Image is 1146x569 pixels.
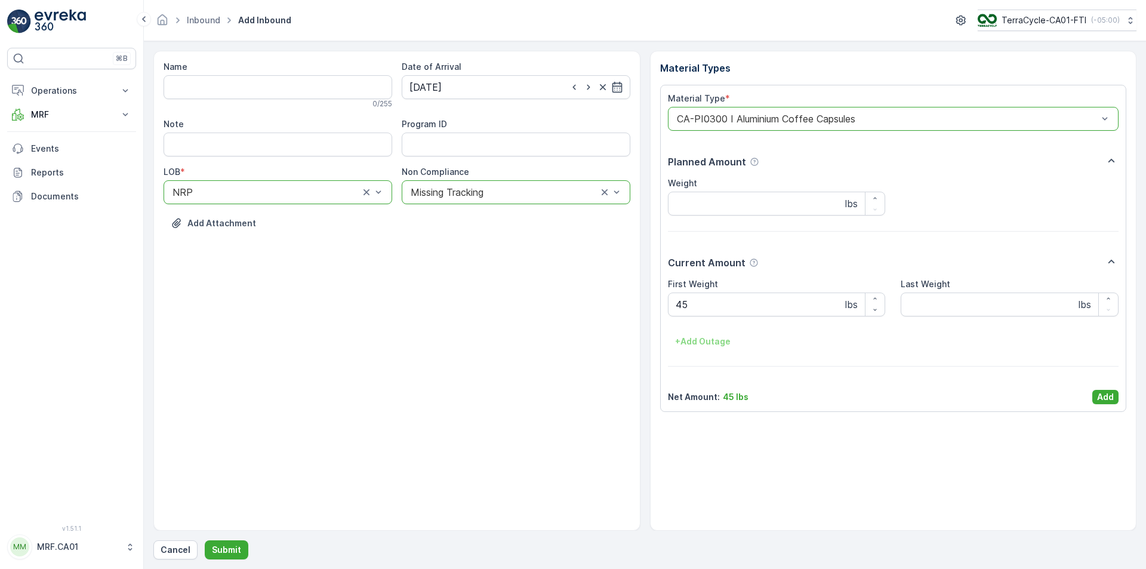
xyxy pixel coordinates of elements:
span: Add Inbound [236,14,294,26]
p: Net Amount : [668,391,720,403]
label: Name [164,61,187,72]
button: Cancel [153,540,198,559]
label: First Weight [668,279,718,289]
a: Documents [7,184,136,208]
button: Upload File [164,214,263,233]
img: logo [7,10,31,33]
button: Operations [7,79,136,103]
span: v 1.51.1 [7,525,136,532]
p: Planned Amount [668,155,746,169]
label: Date of Arrival [402,61,461,72]
input: dd/mm/yyyy [402,75,630,99]
p: MRF.CA01 [37,541,119,553]
p: Material Types [660,61,1127,75]
p: Add Attachment [187,217,256,229]
p: + Add Outage [675,336,731,347]
button: +Add Outage [668,332,738,351]
label: Last Weight [901,279,950,289]
label: Material Type [668,93,725,103]
p: Current Amount [668,256,745,270]
button: Submit [205,540,248,559]
button: TerraCycle-CA01-FTI(-05:00) [978,10,1136,31]
p: TerraCycle-CA01-FTI [1002,14,1086,26]
a: Events [7,137,136,161]
button: MMMRF.CA01 [7,534,136,559]
p: Cancel [161,544,190,556]
button: MRF [7,103,136,127]
p: Documents [31,190,131,202]
p: Events [31,143,131,155]
a: Reports [7,161,136,184]
p: Add [1097,391,1114,403]
div: Help Tooltip Icon [750,157,759,167]
button: Add [1092,390,1119,404]
p: Reports [31,167,131,179]
p: ⌘B [116,54,128,63]
div: Help Tooltip Icon [749,258,759,267]
div: MM [10,537,29,556]
label: Weight [668,178,697,188]
a: Inbound [187,15,220,25]
label: Note [164,119,184,129]
p: 0 / 255 [372,99,392,109]
p: Operations [31,85,112,97]
a: Homepage [156,18,169,28]
p: lbs [845,297,858,312]
p: 45 lbs [723,391,748,403]
label: LOB [164,167,180,177]
label: Program ID [402,119,447,129]
p: lbs [845,196,858,211]
p: lbs [1079,297,1091,312]
img: TC_BVHiTW6.png [978,14,997,27]
label: Non Compliance [402,167,469,177]
img: logo_light-DOdMpM7g.png [35,10,86,33]
p: ( -05:00 ) [1091,16,1120,25]
p: MRF [31,109,112,121]
p: Submit [212,544,241,556]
